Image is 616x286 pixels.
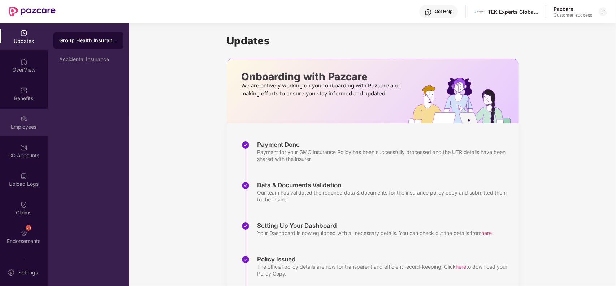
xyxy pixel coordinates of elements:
img: hrOnboarding [408,78,519,123]
div: Policy Issued [257,255,511,263]
div: Your Dashboard is now equipped with all necessary details. You can check out the details from [257,230,492,236]
div: TEK Experts Global Limited [488,8,538,15]
img: svg+xml;base64,PHN2ZyBpZD0iSGVscC0zMngzMiIgeG1sbnM9Imh0dHA6Ly93d3cudzMub3JnLzIwMDAvc3ZnIiB3aWR0aD... [425,9,432,16]
img: svg+xml;base64,PHN2ZyBpZD0iQmVuZWZpdHMiIHhtbG5zPSJodHRwOi8vd3d3LnczLm9yZy8yMDAwL3N2ZyIgd2lkdGg9Ij... [20,87,27,94]
img: svg+xml;base64,PHN2ZyBpZD0iQ0RfQWNjb3VudHMiIGRhdGEtbmFtZT0iQ0QgQWNjb3VudHMiIHhtbG5zPSJodHRwOi8vd3... [20,144,27,151]
img: svg+xml;base64,PHN2ZyBpZD0iU3RlcC1Eb25lLTMyeDMyIiB4bWxucz0iaHR0cDovL3d3dy53My5vcmcvMjAwMC9zdmciIH... [241,181,250,190]
h1: Updates [227,35,519,47]
div: Our team has validated the required data & documents for the insurance policy copy and submitted ... [257,189,511,203]
p: We are actively working on your onboarding with Pazcare and making efforts to ensure you stay inf... [241,82,402,98]
div: 20 [26,225,31,231]
div: Group Health Insurance [59,37,118,44]
img: svg+xml;base64,PHN2ZyBpZD0iU2V0dGluZy0yMHgyMCIgeG1sbnM9Imh0dHA6Ly93d3cudzMub3JnLzIwMDAvc3ZnIiB3aW... [8,269,15,276]
div: Pazcare [554,5,592,12]
img: svg+xml;base64,PHN2ZyBpZD0iVXBkYXRlZCIgeG1sbnM9Imh0dHA6Ly93d3cudzMub3JnLzIwMDAvc3ZnIiB3aWR0aD0iMj... [20,30,27,37]
img: svg+xml;base64,PHN2ZyBpZD0iVXBsb2FkX0xvZ3MiIGRhdGEtbmFtZT0iVXBsb2FkIExvZ3MiIHhtbG5zPSJodHRwOi8vd3... [20,172,27,180]
div: The official policy details are now for transparent and efficient record-keeping. Click to downlo... [257,263,511,277]
div: Get Help [435,9,452,14]
img: svg+xml;base64,PHN2ZyBpZD0iSG9tZSIgeG1sbnM9Imh0dHA6Ly93d3cudzMub3JnLzIwMDAvc3ZnIiB3aWR0aD0iMjAiIG... [20,58,27,65]
img: New Pazcare Logo [9,7,56,16]
img: svg+xml;base64,PHN2ZyBpZD0iU3RlcC1Eb25lLTMyeDMyIiB4bWxucz0iaHR0cDovL3d3dy53My5vcmcvMjAwMC9zdmciIH... [241,141,250,149]
img: svg+xml;base64,PHN2ZyBpZD0iRW5kb3JzZW1lbnRzIiB4bWxucz0iaHR0cDovL3d3dy53My5vcmcvMjAwMC9zdmciIHdpZH... [20,230,27,237]
span: here [456,264,466,270]
div: Customer_success [554,12,592,18]
img: Tek%20Experts%20logo%20(002)%20(002).png [474,7,485,17]
div: Accidental Insurance [59,56,118,62]
img: svg+xml;base64,PHN2ZyBpZD0iTXlfT3JkZXJzIiBkYXRhLW5hbWU9Ik15IE9yZGVycyIgeG1sbnM9Imh0dHA6Ly93d3cudz... [20,258,27,265]
img: svg+xml;base64,PHN2ZyBpZD0iQ2xhaW0iIHhtbG5zPSJodHRwOi8vd3d3LnczLm9yZy8yMDAwL3N2ZyIgd2lkdGg9IjIwIi... [20,201,27,208]
div: Payment for your GMC Insurance Policy has been successfully processed and the UTR details have be... [257,149,511,162]
span: here [481,230,492,236]
div: Settings [16,269,40,276]
img: svg+xml;base64,PHN2ZyBpZD0iRHJvcGRvd24tMzJ4MzIiIHhtbG5zPSJodHRwOi8vd3d3LnczLm9yZy8yMDAwL3N2ZyIgd2... [600,9,606,14]
img: svg+xml;base64,PHN2ZyBpZD0iRW1wbG95ZWVzIiB4bWxucz0iaHR0cDovL3d3dy53My5vcmcvMjAwMC9zdmciIHdpZHRoPS... [20,115,27,123]
div: Data & Documents Validation [257,181,511,189]
div: Payment Done [257,141,511,149]
p: Onboarding with Pazcare [241,73,402,80]
img: svg+xml;base64,PHN2ZyBpZD0iU3RlcC1Eb25lLTMyeDMyIiB4bWxucz0iaHR0cDovL3d3dy53My5vcmcvMjAwMC9zdmciIH... [241,255,250,264]
div: Setting Up Your Dashboard [257,222,492,230]
img: svg+xml;base64,PHN2ZyBpZD0iU3RlcC1Eb25lLTMyeDMyIiB4bWxucz0iaHR0cDovL3d3dy53My5vcmcvMjAwMC9zdmciIH... [241,222,250,230]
